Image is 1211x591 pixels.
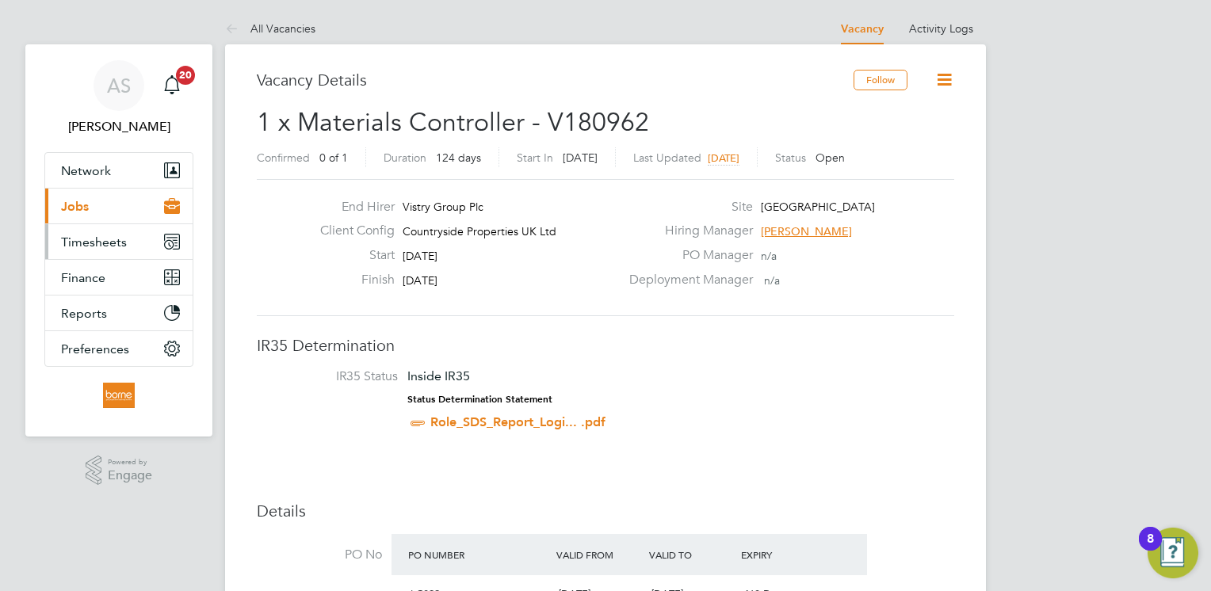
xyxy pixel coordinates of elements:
[775,151,806,165] label: Status
[44,383,193,408] a: Go to home page
[620,272,753,288] label: Deployment Manager
[761,249,777,263] span: n/a
[403,249,437,263] span: [DATE]
[737,540,830,569] div: Expiry
[430,414,605,429] a: Role_SDS_Report_Logi... .pdf
[45,260,193,295] button: Finance
[308,272,395,288] label: Finish
[86,456,153,486] a: Powered byEngage
[319,151,348,165] span: 0 of 1
[708,151,739,165] span: [DATE]
[257,501,954,521] h3: Details
[45,295,193,330] button: Reports
[407,368,470,383] span: Inside IR35
[1148,528,1198,578] button: Open Resource Center, 8 new notifications
[61,341,129,357] span: Preferences
[308,223,395,239] label: Client Config
[44,60,193,136] a: AS[PERSON_NAME]
[552,540,645,569] div: Valid From
[257,107,649,138] span: 1 x Materials Controller - V180962
[44,117,193,136] span: Andrew Stevensen
[61,306,107,321] span: Reports
[225,21,315,36] a: All Vacancies
[404,540,552,569] div: PO Number
[257,335,954,356] h3: IR35 Determination
[108,456,152,469] span: Powered by
[45,331,193,366] button: Preferences
[108,469,152,482] span: Engage
[45,224,193,259] button: Timesheets
[107,75,131,96] span: AS
[403,273,437,288] span: [DATE]
[403,224,556,238] span: Countryside Properties UK Ltd
[620,247,753,264] label: PO Manager
[620,199,753,215] label: Site
[761,200,875,214] span: [GEOGRAPHIC_DATA]
[841,22,884,36] a: Vacancy
[257,547,382,563] label: PO No
[61,234,127,250] span: Timesheets
[645,540,738,569] div: Valid To
[308,199,395,215] label: End Hirer
[909,21,973,36] a: Activity Logs
[633,151,701,165] label: Last Updated
[854,70,907,90] button: Follow
[403,200,483,214] span: Vistry Group Plc
[816,151,845,165] span: Open
[407,394,552,405] strong: Status Determination Statement
[436,151,481,165] span: 124 days
[384,151,426,165] label: Duration
[517,151,553,165] label: Start In
[761,224,852,238] span: [PERSON_NAME]
[156,60,188,111] a: 20
[45,153,193,188] button: Network
[563,151,598,165] span: [DATE]
[620,223,753,239] label: Hiring Manager
[257,70,854,90] h3: Vacancy Details
[257,151,310,165] label: Confirmed
[308,247,395,264] label: Start
[764,273,780,288] span: n/a
[61,199,89,214] span: Jobs
[103,383,134,408] img: borneltd-logo-retina.png
[61,270,105,285] span: Finance
[273,368,398,385] label: IR35 Status
[25,44,212,437] nav: Main navigation
[61,163,111,178] span: Network
[176,66,195,85] span: 20
[1147,539,1154,559] div: 8
[45,189,193,223] button: Jobs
